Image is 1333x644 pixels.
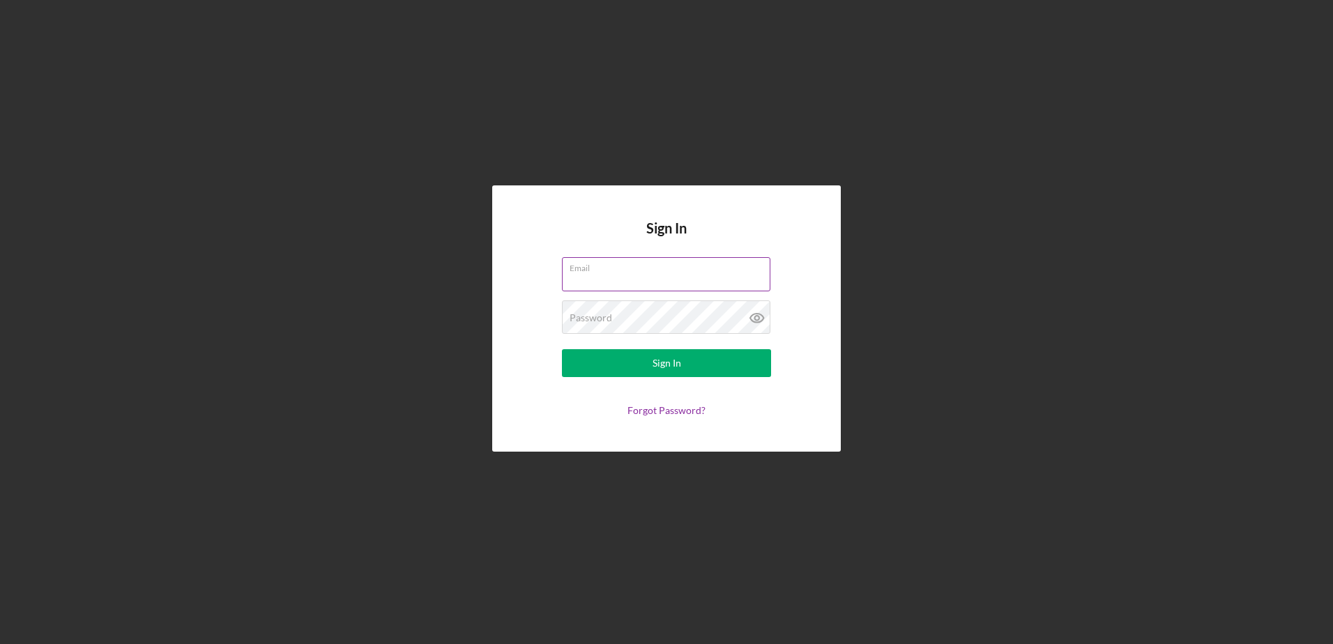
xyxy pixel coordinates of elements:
a: Forgot Password? [627,404,706,416]
h4: Sign In [646,220,687,257]
label: Email [570,258,770,273]
button: Sign In [562,349,771,377]
label: Password [570,312,612,323]
div: Sign In [653,349,681,377]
